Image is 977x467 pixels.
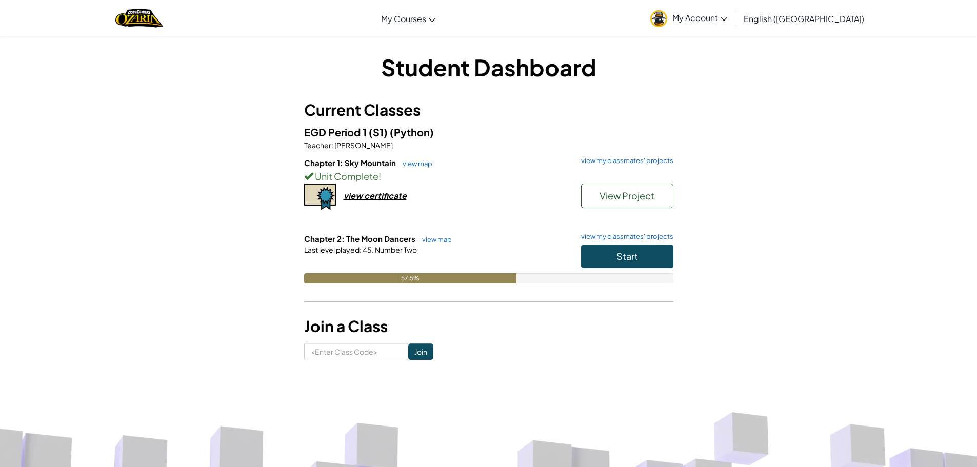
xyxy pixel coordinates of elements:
span: ! [378,170,381,182]
a: view my classmates' projects [576,233,673,240]
h3: Join a Class [304,315,673,338]
span: : [331,140,333,150]
div: view certificate [344,190,407,201]
a: English ([GEOGRAPHIC_DATA]) [739,5,869,32]
span: Teacher [304,140,331,150]
span: View Project [600,190,654,201]
span: [PERSON_NAME] [333,140,393,150]
a: view map [397,159,432,168]
button: View Project [581,184,673,208]
span: Chapter 2: The Moon Dancers [304,234,417,243]
input: Join [408,343,433,360]
span: My Account [672,12,727,23]
div: 57.5% [304,273,516,283]
a: My Courses [376,5,441,32]
span: : [360,245,362,254]
span: EGD Period 1 (S1) [304,126,390,138]
img: Home [115,8,163,29]
span: Chapter 1: Sky Mountain [304,158,397,168]
a: view map [417,235,452,243]
span: Unit Complete [313,170,378,182]
h1: Student Dashboard [304,51,673,83]
span: 45. [362,245,374,254]
span: English ([GEOGRAPHIC_DATA]) [744,13,864,24]
span: Number Two [374,245,417,254]
a: view certificate [304,190,407,201]
span: Last level played [304,245,360,254]
img: certificate-icon.png [304,184,336,210]
span: Start [616,250,638,262]
input: <Enter Class Code> [304,343,408,360]
a: view my classmates' projects [576,157,673,164]
a: My Account [645,2,732,34]
img: avatar [650,10,667,27]
a: Ozaria by CodeCombat logo [115,8,163,29]
span: My Courses [381,13,426,24]
h3: Current Classes [304,98,673,121]
span: (Python) [390,126,434,138]
button: Start [581,245,673,268]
